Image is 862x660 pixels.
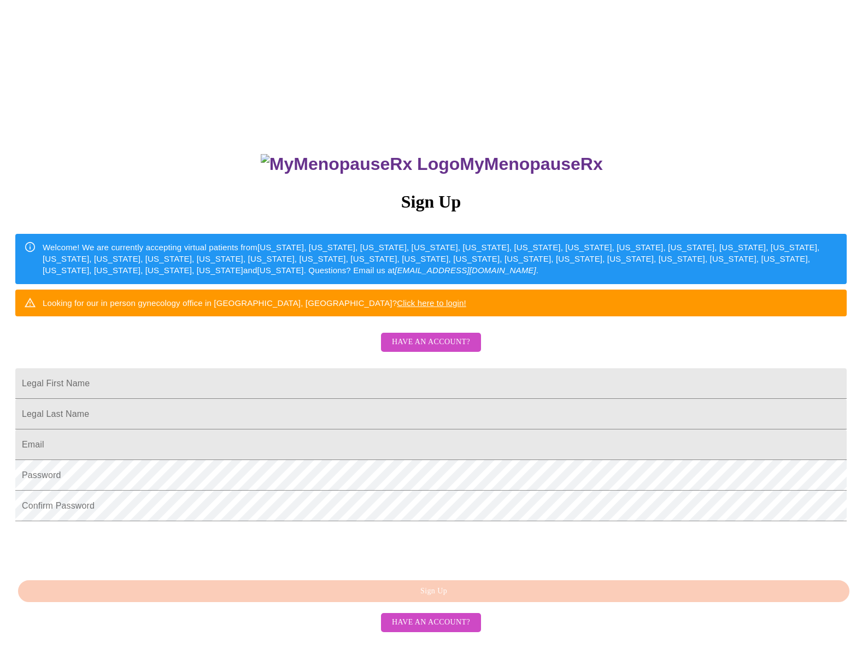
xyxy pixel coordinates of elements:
[17,154,847,174] h3: MyMenopauseRx
[378,345,484,354] a: Have an account?
[378,617,484,626] a: Have an account?
[15,527,181,569] iframe: reCAPTCHA
[43,293,466,313] div: Looking for our in person gynecology office in [GEOGRAPHIC_DATA], [GEOGRAPHIC_DATA]?
[261,154,460,174] img: MyMenopauseRx Logo
[395,266,536,275] em: [EMAIL_ADDRESS][DOMAIN_NAME]
[381,333,481,352] button: Have an account?
[392,335,470,349] span: Have an account?
[15,192,847,212] h3: Sign Up
[397,298,466,308] a: Click here to login!
[392,616,470,629] span: Have an account?
[43,237,838,281] div: Welcome! We are currently accepting virtual patients from [US_STATE], [US_STATE], [US_STATE], [US...
[381,613,481,632] button: Have an account?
